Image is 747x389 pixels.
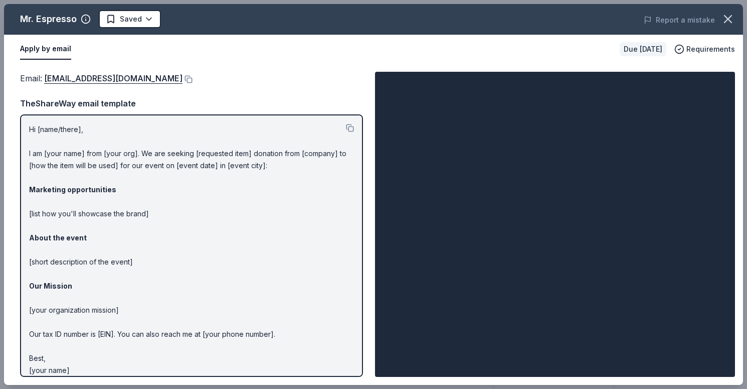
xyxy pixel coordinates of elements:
span: Saved [120,13,142,25]
button: Report a mistake [644,14,715,26]
div: Due [DATE] [620,42,666,56]
strong: About the event [29,233,87,242]
strong: Marketing opportunities [29,185,116,194]
button: Requirements [674,43,735,55]
span: Requirements [686,43,735,55]
img: Image for Mr. Espresso [375,72,735,377]
div: Mr. Espresso [20,11,77,27]
strong: Our Mission [29,282,72,290]
a: [EMAIL_ADDRESS][DOMAIN_NAME] [44,72,182,85]
span: Email : [20,73,182,83]
button: Saved [99,10,161,28]
p: Hi [name/there], I am [your name] from [your org]. We are seeking [requested item] donation from ... [29,123,354,376]
div: TheShareWay email template [20,97,363,110]
button: Apply by email [20,39,71,60]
